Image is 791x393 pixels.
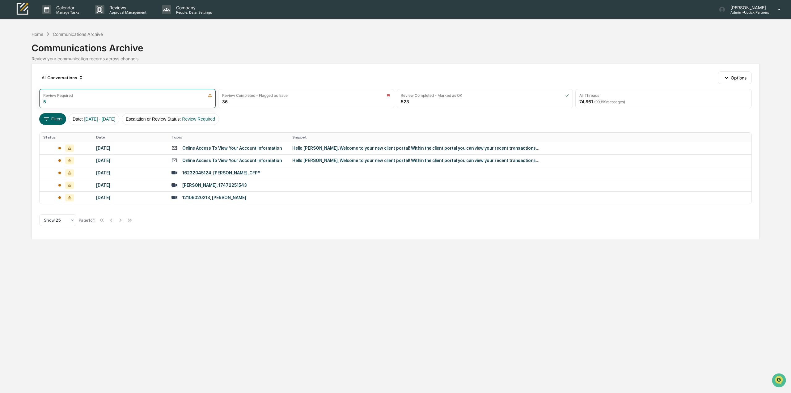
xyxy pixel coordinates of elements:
[21,53,78,58] div: We're available if you need us!
[222,99,228,104] div: 36
[12,78,40,84] span: Preclearance
[4,87,41,98] a: 🔎Data Lookup
[69,113,119,125] button: Date:[DATE] - [DATE]
[39,73,86,83] div: All Conversations
[182,117,215,122] span: Review Required
[39,113,66,125] button: Filters
[21,47,101,53] div: Start new chat
[6,13,112,23] p: How can we help?
[53,32,103,37] div: Communications Archive
[45,78,50,83] div: 🗄️
[182,158,282,163] div: Online Access To View Your Account Information
[43,99,46,104] div: 5
[565,93,569,97] img: icon
[594,100,625,104] span: ( 99,199 messages)
[122,113,219,125] button: Escalation or Review Status:Review Required
[96,195,164,200] div: [DATE]
[32,56,759,61] div: Review your communication records across channels
[40,133,92,142] th: Status
[4,75,42,86] a: 🖐️Preclearance
[168,133,289,142] th: Topic
[12,89,39,96] span: Data Lookup
[289,133,751,142] th: Snippet
[96,146,164,151] div: [DATE]
[104,5,150,10] p: Reviews
[105,49,112,56] button: Start new chat
[6,90,11,95] div: 🔎
[32,32,43,37] div: Home
[222,93,288,98] div: Review Completed - Flagged as Issue
[387,93,390,97] img: icon
[32,37,759,53] div: Communications Archive
[96,183,164,188] div: [DATE]
[51,10,82,15] p: Manage Tasks
[182,146,282,151] div: Online Access To View Your Account Information
[182,195,246,200] div: 12106020213, [PERSON_NAME]
[718,71,751,84] button: Options
[401,93,462,98] div: Review Completed - Marked as OK
[92,133,168,142] th: Date
[96,170,164,175] div: [DATE]
[6,78,11,83] div: 🖐️
[208,93,212,97] img: icon
[16,28,102,34] input: Clear
[79,218,96,223] div: Page 1 of 1
[401,99,409,104] div: 523
[96,158,164,163] div: [DATE]
[171,10,215,15] p: People, Data, Settings
[51,78,77,84] span: Attestations
[771,373,788,389] iframe: Open customer support
[104,10,150,15] p: Approval Management
[579,99,625,104] div: 74,861
[725,5,769,10] p: [PERSON_NAME]
[292,158,539,163] div: Hello [PERSON_NAME], Welcome to your new client portal! Within the client portal you can view you...
[725,10,769,15] p: Admin • Uptick Partners
[15,2,30,17] img: logo
[579,93,599,98] div: All Threads
[182,170,260,175] div: 16232045124, [PERSON_NAME], CFP®
[44,104,75,109] a: Powered byPylon
[61,105,75,109] span: Pylon
[292,146,539,151] div: Hello [PERSON_NAME], Welcome to your new client portal! Within the client portal you can view you...
[182,183,247,188] div: [PERSON_NAME], 17472251543
[171,5,215,10] p: Company
[6,47,17,58] img: 1746055101610-c473b297-6a78-478c-a979-82029cc54cd1
[84,117,115,122] span: [DATE] - [DATE]
[51,5,82,10] p: Calendar
[43,93,73,98] div: Review Required
[42,75,79,86] a: 🗄️Attestations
